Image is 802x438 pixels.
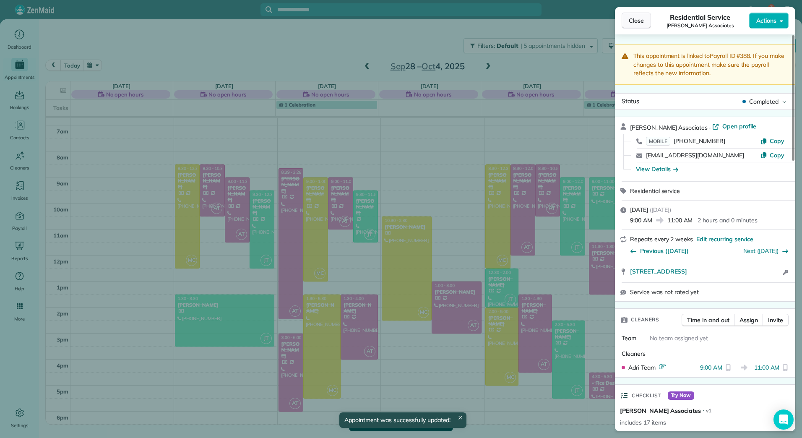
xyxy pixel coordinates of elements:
[646,137,670,146] span: MOBILE
[754,363,780,372] button: 11:00 AM
[710,52,750,60] a: Payroll ID #388
[706,407,711,414] span: v1
[630,235,693,243] span: Repeats every 2 weeks
[622,97,639,105] span: Status
[630,124,708,131] span: [PERSON_NAME] Associates
[632,391,661,400] span: Checklist
[622,334,636,342] span: Team
[650,206,671,214] span: ( [DATE] )
[781,267,790,277] button: Open access information
[622,13,651,29] button: Close
[630,187,680,195] span: Residential service
[630,288,699,296] span: Service was not rated yet
[722,122,756,130] span: Open profile
[682,314,735,326] button: Time in and out
[646,137,725,145] a: MOBILE[PHONE_NUMBER]
[629,16,644,25] span: Close
[712,122,756,130] a: Open profile
[743,247,779,255] a: Next ([DATE])
[630,267,781,276] a: [STREET_ADDRESS]
[630,267,687,276] span: [STREET_ADDRESS]
[687,316,729,324] span: Time in and out
[630,206,648,214] span: [DATE]
[674,137,725,145] span: [PHONE_NUMBER]
[760,151,784,159] button: Copy
[650,334,708,342] span: No team assigned yet
[636,165,678,173] button: View Details
[703,407,704,415] span: ⋅
[768,316,783,324] span: Invite
[668,391,695,400] span: Try Now
[633,52,784,77] span: This appointment is linked to . If you make changes to this appointment make sure the payroll ref...
[698,216,757,224] p: 2 hours and 0 minutes
[743,247,789,255] button: Next ([DATE])
[620,418,666,427] span: includes 17 items
[339,412,467,428] div: Appointment was successfully updated!
[640,247,689,255] span: Previous ([DATE])
[773,409,794,430] div: Open Intercom Messenger
[696,235,753,243] span: Edit recurring service
[754,364,780,371] span: 11:00 AM
[620,407,701,415] span: [PERSON_NAME] Associates
[708,124,712,131] span: ·
[700,364,722,371] span: 9:00 AM
[734,314,763,326] button: Assign
[630,247,689,255] button: Previous ([DATE])
[700,363,722,372] button: 9:00 AM
[622,350,646,357] span: Cleaners
[628,363,656,372] span: Adri Team
[667,216,693,224] span: 11:00 AM
[667,22,734,29] span: [PERSON_NAME] Associates
[756,16,776,25] span: Actions
[630,216,652,224] span: 9:00 AM
[760,137,784,145] button: Copy
[740,316,758,324] span: Assign
[763,314,789,326] button: Invite
[749,97,779,106] span: Completed
[631,315,659,324] span: Cleaners
[670,12,730,22] span: Residential Service
[770,137,784,145] span: Copy
[646,151,744,159] a: [EMAIL_ADDRESS][DOMAIN_NAME]
[770,151,784,159] span: Copy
